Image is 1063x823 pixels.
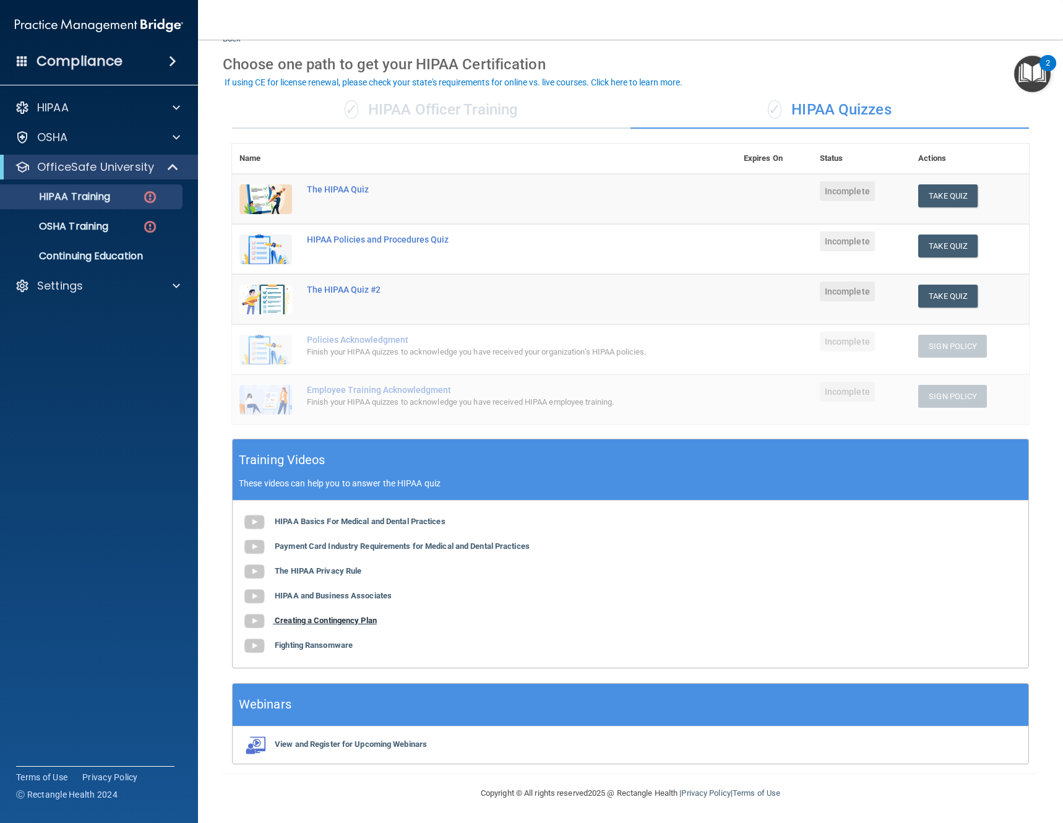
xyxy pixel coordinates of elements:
a: Privacy Policy [82,771,138,783]
button: Sign Policy [918,385,987,408]
button: Open Resource Center, 2 new notifications [1014,56,1051,92]
p: OSHA [37,130,68,145]
button: If using CE for license renewal, please check your state's requirements for online vs. live cours... [223,76,684,88]
div: Copyright © All rights reserved 2025 @ Rectangle Health | | [405,773,856,813]
a: OSHA [15,130,180,145]
img: gray_youtube_icon.38fcd6cc.png [242,609,267,634]
div: Choose one path to get your HIPAA Certification [223,46,1038,82]
div: Policies Acknowledgment [307,335,674,345]
div: Finish your HIPAA quizzes to acknowledge you have received HIPAA employee training. [307,395,674,410]
p: HIPAA [37,100,69,115]
span: ✓ [768,100,781,119]
th: Name [232,144,299,174]
div: 2 [1046,63,1050,79]
b: Fighting Ransomware [275,640,353,650]
button: Take Quiz [918,285,978,308]
img: danger-circle.6113f641.png [142,219,158,235]
b: View and Register for Upcoming Webinars [275,739,427,749]
span: Incomplete [820,332,875,351]
div: HIPAA Quizzes [630,92,1029,129]
img: gray_youtube_icon.38fcd6cc.png [242,535,267,559]
th: Expires On [736,144,812,174]
p: Continuing Education [8,250,177,262]
div: If using CE for license renewal, please check your state's requirements for online vs. live cours... [225,78,682,87]
img: gray_youtube_icon.38fcd6cc.png [242,634,267,658]
a: Terms of Use [733,788,780,798]
a: Terms of Use [16,771,67,783]
div: HIPAA Policies and Procedures Quiz [307,235,674,244]
b: Payment Card Industry Requirements for Medical and Dental Practices [275,541,530,551]
span: Ⓒ Rectangle Health 2024 [16,788,118,801]
img: gray_youtube_icon.38fcd6cc.png [242,559,267,584]
th: Actions [911,144,1029,174]
h5: Webinars [239,694,291,715]
span: Incomplete [820,231,875,251]
span: Incomplete [820,382,875,402]
div: The HIPAA Quiz #2 [307,285,674,295]
a: OfficeSafe University [15,160,179,175]
span: ✓ [345,100,358,119]
img: webinarIcon.c7ebbf15.png [242,736,267,754]
b: HIPAA and Business Associates [275,591,392,600]
span: Incomplete [820,282,875,301]
h4: Compliance [37,53,123,70]
a: Privacy Policy [681,788,730,798]
a: HIPAA [15,100,180,115]
b: HIPAA Basics For Medical and Dental Practices [275,517,445,526]
img: PMB logo [15,13,183,38]
p: These videos can help you to answer the HIPAA quiz [239,478,1022,488]
b: The HIPAA Privacy Rule [275,566,361,575]
img: gray_youtube_icon.38fcd6cc.png [242,584,267,609]
div: Employee Training Acknowledgment [307,385,674,395]
div: The HIPAA Quiz [307,184,674,194]
div: HIPAA Officer Training [232,92,630,129]
h5: Training Videos [239,449,325,471]
a: Back [223,19,241,43]
button: Take Quiz [918,184,978,207]
a: Settings [15,278,180,293]
button: Take Quiz [918,235,978,257]
div: Finish your HIPAA quizzes to acknowledge you have received your organization’s HIPAA policies. [307,345,674,360]
p: HIPAA Training [8,191,110,203]
p: OSHA Training [8,220,108,233]
img: danger-circle.6113f641.png [142,189,158,205]
p: OfficeSafe University [37,160,154,175]
img: gray_youtube_icon.38fcd6cc.png [242,510,267,535]
button: Sign Policy [918,335,987,358]
p: Settings [37,278,83,293]
th: Status [812,144,911,174]
b: Creating a Contingency Plan [275,616,377,625]
span: Incomplete [820,181,875,201]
